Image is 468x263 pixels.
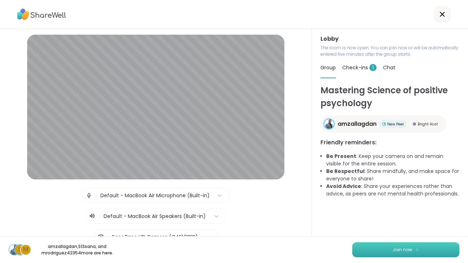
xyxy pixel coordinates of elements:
[17,6,66,23] img: ShareWell Logo
[338,120,377,128] span: amzallagdan
[320,64,336,71] span: Group
[95,188,97,203] span: |
[383,64,395,71] span: Chat
[324,119,334,129] img: amzallagdan
[326,168,364,175] b: Be Respectful
[342,64,377,71] span: Check-ins
[326,168,459,183] li: : Share mindfully, and make space for everyone to share!
[415,248,419,252] img: ShareWell Logomark
[326,153,459,168] li: : Keep your camera on and remain visible for the entire session.
[369,64,377,71] span: 1
[326,183,361,190] b: Avoid Advice
[418,121,438,127] span: Bright Host
[352,242,459,257] button: Join now
[98,230,104,244] img: Camera
[326,153,356,160] b: Be Present
[37,243,117,256] p: amzallagdan , S13sana , and mrodriguez42354 more are here.
[320,35,459,43] h3: Lobby
[320,84,459,110] h1: Mastering Science of positive psychology
[23,245,28,254] span: m
[382,122,386,126] img: New Peer
[112,233,198,241] div: FaceTime HD Camera (C4E1:9BFB)
[18,245,22,254] span: S
[9,245,19,255] img: amzallagdan
[107,230,109,244] span: |
[100,192,210,199] div: Default - MacBook Air Microphone (Built-in)
[326,183,459,198] li: : Share your experiences rather than advice, as peers are not mental health professionals.
[98,212,100,220] span: |
[320,138,459,147] h3: Friendly reminders:
[413,122,416,126] img: Bright Host
[320,115,447,133] a: amzallagdanamzallagdanNew PeerNew PeerBright HostBright Host
[320,45,459,58] p: The room is now open. You can join now or will be automatically entered five minutes after the gr...
[86,188,92,203] img: Microphone
[387,121,404,127] span: New Peer
[393,247,412,253] span: Join now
